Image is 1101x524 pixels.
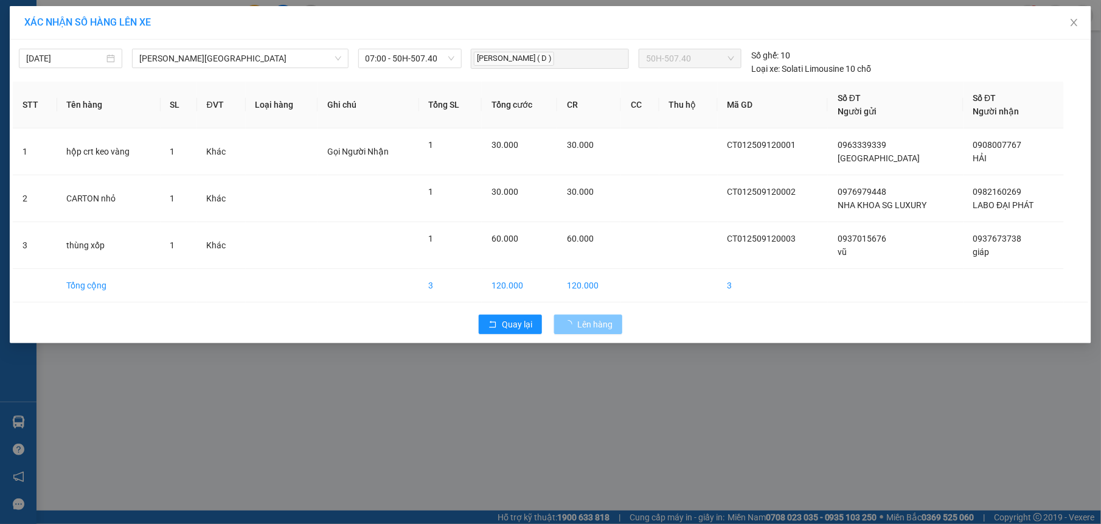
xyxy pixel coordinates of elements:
span: CT012509120002 [728,187,796,197]
span: Lên hàng [577,318,613,331]
span: 0982160269 [973,187,1022,197]
td: Tổng cộng [57,269,161,302]
td: 3 [419,269,482,302]
th: STT [13,82,57,128]
th: Tổng SL [419,82,482,128]
td: Khác [197,222,246,269]
span: HẢI [973,153,987,163]
span: 60.000 [567,234,594,243]
span: 50H-507.40 [646,49,734,68]
div: Solati Limousine 10 chỗ [751,62,871,75]
span: LABO ĐẠI PHÁT [973,200,1034,210]
td: 120.000 [557,269,621,302]
span: close [1069,18,1079,27]
span: XÁC NHẬN SỐ HÀNG LÊN XE [24,16,151,28]
span: Lộc Ninh - Hồ Chí Minh [139,49,341,68]
span: 07:00 - 50H-507.40 [366,49,454,68]
td: 3 [13,222,57,269]
span: Số ĐT [838,93,861,103]
span: Số ghế: [751,49,779,62]
td: hộp crt keo vàng [57,128,161,175]
span: 1 [170,147,175,156]
span: 0937673738 [973,234,1022,243]
span: CT012509120001 [728,140,796,150]
th: CC [621,82,659,128]
th: Thu hộ [659,82,718,128]
span: Người gửi [838,107,877,116]
th: ĐVT [197,82,246,128]
span: 30.000 [491,140,518,150]
span: down [335,55,342,62]
th: Tên hàng [57,82,161,128]
button: rollbackQuay lại [479,315,542,334]
td: 1 [13,128,57,175]
span: Gọi Người Nhận [327,147,389,156]
button: Lên hàng [554,315,622,334]
span: 0963339339 [838,140,886,150]
span: 1 [429,187,434,197]
th: Ghi chú [318,82,419,128]
td: thùng xốp [57,222,161,269]
span: 1 [170,240,175,250]
span: 30.000 [567,140,594,150]
span: Số ĐT [973,93,996,103]
span: NHA KHOA SG LUXURY [838,200,926,210]
button: Close [1057,6,1091,40]
span: giáp [973,247,990,257]
span: 1 [429,234,434,243]
span: Quay lại [502,318,532,331]
span: 30.000 [567,187,594,197]
span: CT012509120003 [728,234,796,243]
span: vũ [838,247,847,257]
td: CARTON nhỏ [57,175,161,222]
input: 12/09/2025 [26,52,104,65]
span: 30.000 [491,187,518,197]
span: 1 [429,140,434,150]
span: 0908007767 [973,140,1022,150]
span: Người nhận [973,107,1019,116]
td: Khác [197,175,246,222]
td: 3 [718,269,828,302]
span: [GEOGRAPHIC_DATA] [838,153,920,163]
span: Loại xe: [751,62,780,75]
span: 1 [170,194,175,203]
th: CR [557,82,621,128]
td: 120.000 [482,269,557,302]
th: SL [161,82,197,128]
div: 10 [751,49,790,62]
td: 2 [13,175,57,222]
th: Loại hàng [246,82,318,128]
span: 60.000 [491,234,518,243]
span: [PERSON_NAME] ( D ) [474,52,554,66]
span: rollback [488,320,497,330]
th: Mã GD [718,82,828,128]
span: 0937015676 [838,234,886,243]
span: loading [564,320,577,329]
th: Tổng cước [482,82,557,128]
span: 0976979448 [838,187,886,197]
td: Khác [197,128,246,175]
